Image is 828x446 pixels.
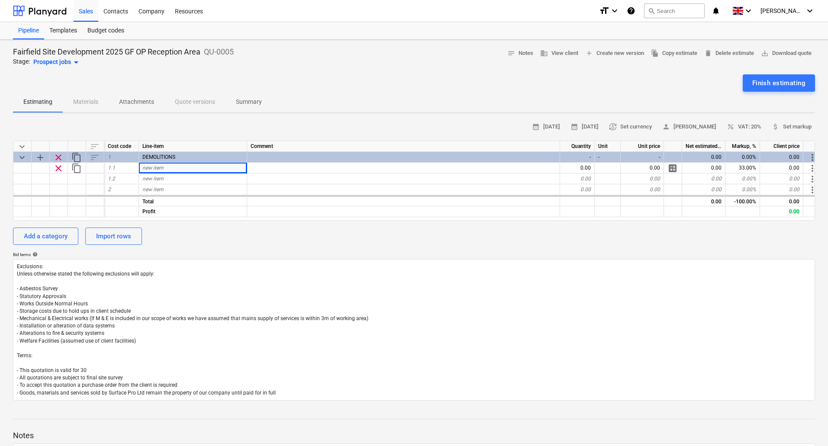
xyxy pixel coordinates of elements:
div: 0.00 [760,196,803,206]
span: DEMOLITIONS [142,154,175,160]
span: Collapse all categories [17,141,27,152]
span: Download quote [761,48,812,58]
span: Remove row [53,152,64,163]
div: Markup, % [725,141,760,152]
div: 0.00% [725,184,760,195]
div: 0.00 [560,184,595,195]
p: QU-0005 [204,47,234,57]
span: arrow_drop_down [71,57,81,67]
button: Create new version [582,47,648,60]
i: keyboard_arrow_down [609,6,620,16]
i: keyboard_arrow_down [743,6,754,16]
div: 0.00 [760,163,803,173]
span: Copy estimate [651,48,697,58]
div: Profit [139,206,247,217]
button: [PERSON_NAME] [659,120,720,134]
i: Knowledge base [627,6,635,16]
span: 1.2 [108,176,115,182]
div: Prospect jobs [33,57,81,67]
span: 2 [108,186,111,193]
span: calendar_month [532,123,540,131]
div: - [595,152,621,163]
div: Bid terms [13,252,815,257]
span: new item [142,186,164,193]
p: Estimating [23,97,52,106]
p: Stage: [13,57,30,67]
span: [PERSON_NAME] [760,7,804,14]
span: Manage detailed breakdown for the row [667,163,678,173]
span: save_alt [761,49,769,57]
p: Notes [13,430,815,441]
button: [DATE] [528,120,564,134]
span: notes [507,49,515,57]
div: - [621,152,664,163]
div: 0.00 [760,173,803,184]
span: new item [142,176,164,182]
span: file_copy [651,49,659,57]
span: 1 [108,154,111,160]
div: Net estimated cost [682,141,725,152]
div: 0.00 [560,163,595,173]
p: Summary [236,97,262,106]
button: Set markup [768,120,815,134]
span: Add sub category to row [35,152,45,163]
a: Pipeline [13,22,44,39]
button: VAT: 20% [723,120,765,134]
div: Add a category [24,231,68,242]
span: More actions [807,185,818,195]
button: Download quote [757,47,815,60]
p: Fairfield Site Development 2025 GF OP Reception Area [13,47,200,57]
button: Delete estimate [701,47,757,60]
div: Quantity [560,141,595,152]
button: Add a category [13,228,78,245]
span: Delete estimate [704,48,754,58]
div: 0.00% [725,173,760,184]
span: search [648,7,655,14]
button: Notes [504,47,537,60]
textarea: Exclusions: Unless otherwise stated the following exclusions will apply: - Asbestos Survey - Stat... [13,259,815,401]
div: Unit [595,141,621,152]
span: delete [704,49,712,57]
span: attach_money [772,123,780,131]
span: View client [540,48,578,58]
span: Notes [507,48,533,58]
span: person [662,123,670,131]
div: - [560,152,595,163]
button: [DATE] [567,120,602,134]
i: keyboard_arrow_down [805,6,815,16]
span: [DATE] [532,122,560,132]
div: Finish estimating [752,77,805,89]
div: 0.00 [682,196,725,206]
span: Collapse category [17,152,27,163]
div: 0.00 [560,173,595,184]
span: add [585,49,593,57]
div: Budget codes [82,22,129,39]
div: 0.00 [760,206,803,217]
div: 0.00 [682,173,725,184]
button: Import rows [85,228,142,245]
span: Set currency [609,122,652,132]
div: Unit price [621,141,664,152]
i: format_size [599,6,609,16]
span: More actions [807,152,818,163]
button: View client [537,47,582,60]
span: 1.1 [108,165,115,171]
div: 0.00 [760,184,803,195]
span: business [540,49,548,57]
a: Templates [44,22,82,39]
div: 0.00 [621,173,664,184]
div: 0.00 [682,184,725,195]
span: Remove row [53,163,64,173]
button: Search [644,3,705,18]
span: VAT: 20% [727,122,761,132]
span: Duplicate row [71,163,82,173]
span: calendar_month [570,123,578,131]
button: Set currency [606,120,655,134]
div: -100.00% [725,196,760,206]
span: help [31,252,38,257]
span: Set markup [772,122,812,132]
div: 0.00% [725,152,760,163]
div: 0.00 [682,163,725,173]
